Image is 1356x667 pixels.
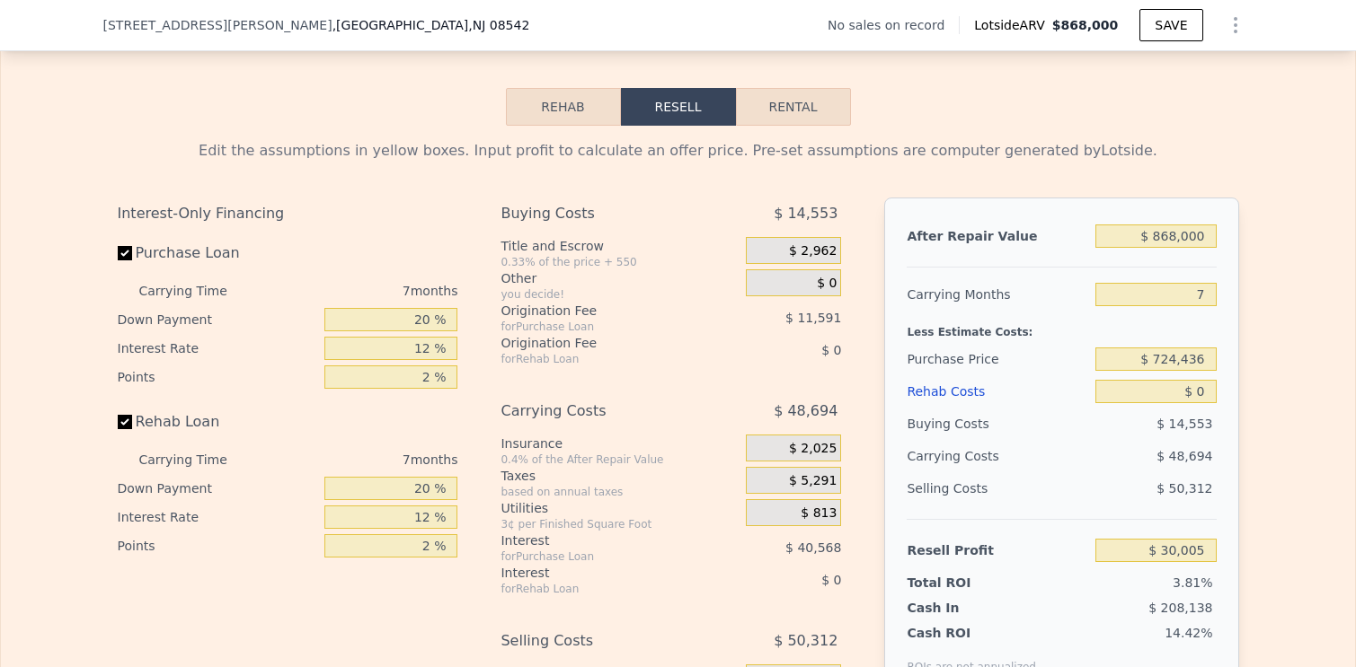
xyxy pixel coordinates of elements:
[118,237,318,269] label: Purchase Loan
[118,363,318,391] div: Points
[501,467,739,485] div: Taxes
[1218,7,1254,43] button: Show Options
[118,503,318,531] div: Interest Rate
[468,18,529,32] span: , NJ 08542
[118,334,318,363] div: Interest Rate
[501,237,739,255] div: Title and Escrow
[1148,601,1212,615] span: $ 208,138
[501,395,701,427] div: Carrying Costs
[118,246,132,260] input: Purchase Loan
[736,88,851,126] button: Rental
[801,505,837,522] span: $ 813
[821,573,841,587] span: $ 0
[501,549,701,564] div: for Purchase Loan
[506,88,621,126] button: Rehab
[789,243,837,259] span: $ 2,962
[1139,9,1202,41] button: SAVE
[501,334,701,352] div: Origination Fee
[332,16,530,34] span: , [GEOGRAPHIC_DATA]
[907,440,1019,472] div: Carrying Costs
[501,485,739,499] div: based on annual taxes
[501,269,739,287] div: Other
[907,278,1088,311] div: Carrying Months
[907,311,1216,343] div: Less Estimate Costs:
[907,375,1088,408] div: Rehab Costs
[774,197,838,230] span: $ 14,553
[1157,481,1212,496] span: $ 50,312
[118,474,318,503] div: Down Payment
[501,320,701,334] div: for Purchase Loan
[118,531,318,560] div: Points
[789,441,837,457] span: $ 2,025
[907,599,1019,617] div: Cash In
[501,625,701,657] div: Selling Costs
[118,415,132,429] input: Rehab Loan
[501,287,739,302] div: you decide!
[263,276,458,305] div: 7 months
[501,352,701,366] div: for Rehab Loan
[1157,417,1212,431] span: $ 14,553
[263,445,458,474] div: 7 months
[907,624,1036,642] div: Cash ROI
[118,140,1239,162] div: Edit the assumptions in yellow boxes. Input profit to calculate an offer price. Pre-set assumptio...
[821,343,841,357] span: $ 0
[907,220,1088,252] div: After Repair Value
[501,434,739,452] div: Insurance
[907,574,1019,592] div: Total ROI
[501,197,701,230] div: Buying Costs
[789,473,837,489] span: $ 5,291
[785,540,841,555] span: $ 40,568
[501,452,739,467] div: 0.4% of the After Repair Value
[621,88,736,126] button: Resell
[907,343,1088,375] div: Purchase Price
[501,517,739,531] div: 3¢ per Finished Square Foot
[907,408,1088,440] div: Buying Costs
[118,406,318,438] label: Rehab Loan
[774,395,838,427] span: $ 48,694
[1157,449,1212,463] span: $ 48,694
[139,445,256,474] div: Carrying Time
[785,311,841,325] span: $ 11,591
[501,564,701,582] div: Interest
[974,16,1051,34] span: Lotside ARV
[1173,575,1212,590] span: 3.81%
[501,582,701,596] div: for Rehab Loan
[103,16,332,34] span: [STREET_ADDRESS][PERSON_NAME]
[1165,626,1212,640] span: 14.42%
[501,499,739,517] div: Utilities
[907,534,1088,566] div: Resell Profit
[1052,18,1119,32] span: $868,000
[118,305,318,334] div: Down Payment
[817,276,837,292] span: $ 0
[139,276,256,305] div: Carrying Time
[501,302,701,320] div: Origination Fee
[774,625,838,657] span: $ 50,312
[118,197,458,230] div: Interest-Only Financing
[501,531,701,549] div: Interest
[907,472,1088,505] div: Selling Costs
[828,16,959,34] div: No sales on record
[501,255,739,269] div: 0.33% of the price + 550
